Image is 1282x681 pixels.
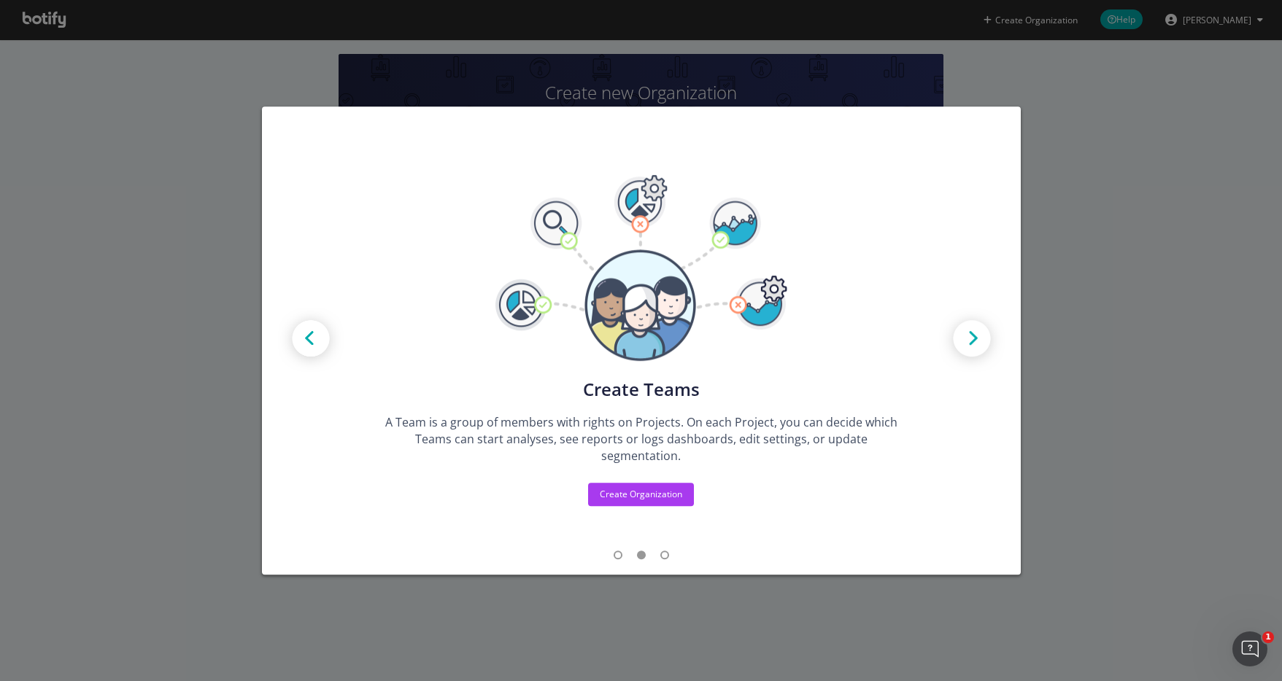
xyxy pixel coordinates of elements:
[278,307,344,373] img: Prev arrow
[939,307,1005,373] img: Next arrow
[588,483,694,506] button: Create Organization
[600,488,682,500] div: Create Organization
[1262,631,1274,643] span: 1
[262,106,1021,575] div: modal
[382,414,901,464] div: A Team is a group of members with rights on Projects. On each Project, you can decide which Teams...
[1232,631,1267,666] iframe: Intercom live chat
[382,379,901,400] div: Create Teams
[495,175,787,361] img: Tutorial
